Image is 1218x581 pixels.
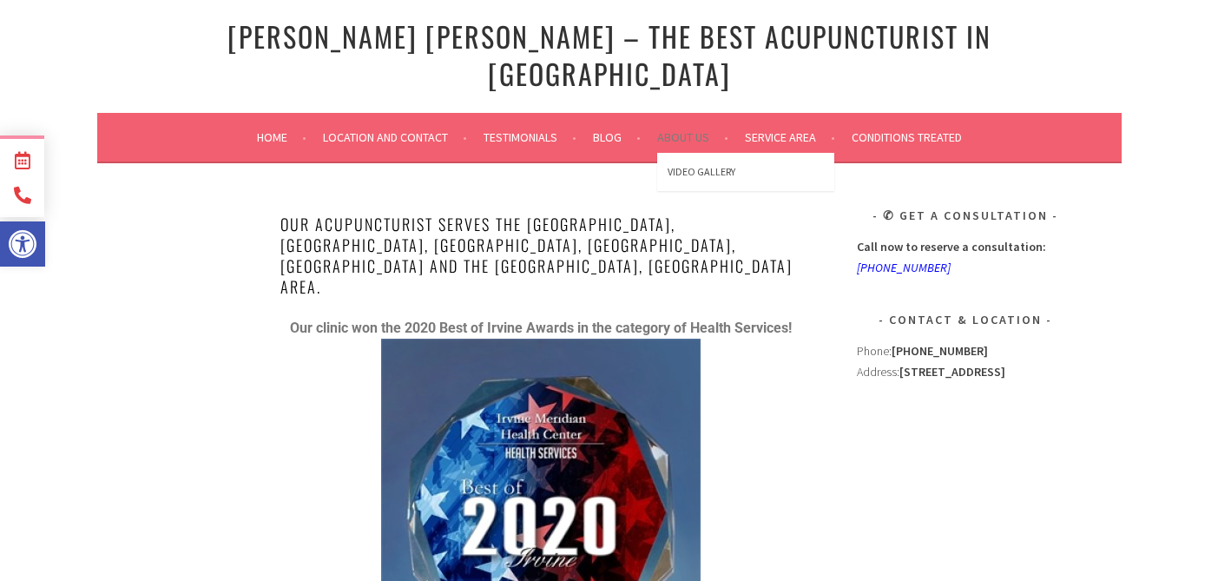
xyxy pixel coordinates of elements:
a: [PHONE_NUMBER] [857,260,951,275]
strong: Our clinic won the 2020 Best of Irvine Awards in the category of Health Services! [290,320,792,336]
div: Phone: [857,340,1074,361]
a: [PERSON_NAME] [PERSON_NAME] – The Best Acupuncturist In [GEOGRAPHIC_DATA] [227,16,991,94]
a: About Us [657,127,728,148]
strong: Call now to reserve a consultation: [857,239,1046,254]
a: Conditions Treated [852,127,962,148]
strong: [PHONE_NUMBER] [892,343,988,359]
a: Blog [593,127,641,148]
h3: Contact & Location [857,309,1074,330]
span: oUR Acupuncturist serves the [GEOGRAPHIC_DATA], [GEOGRAPHIC_DATA], [GEOGRAPHIC_DATA], [GEOGRAPHIC... [280,213,793,298]
strong: [STREET_ADDRESS] [899,364,1005,380]
a: Location and Contact [323,127,467,148]
h3: ✆ Get A Consultation [857,205,1074,226]
a: Video Gallery [657,153,834,192]
a: Service Area [745,127,835,148]
a: Home [257,127,306,148]
a: Testimonials [484,127,576,148]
